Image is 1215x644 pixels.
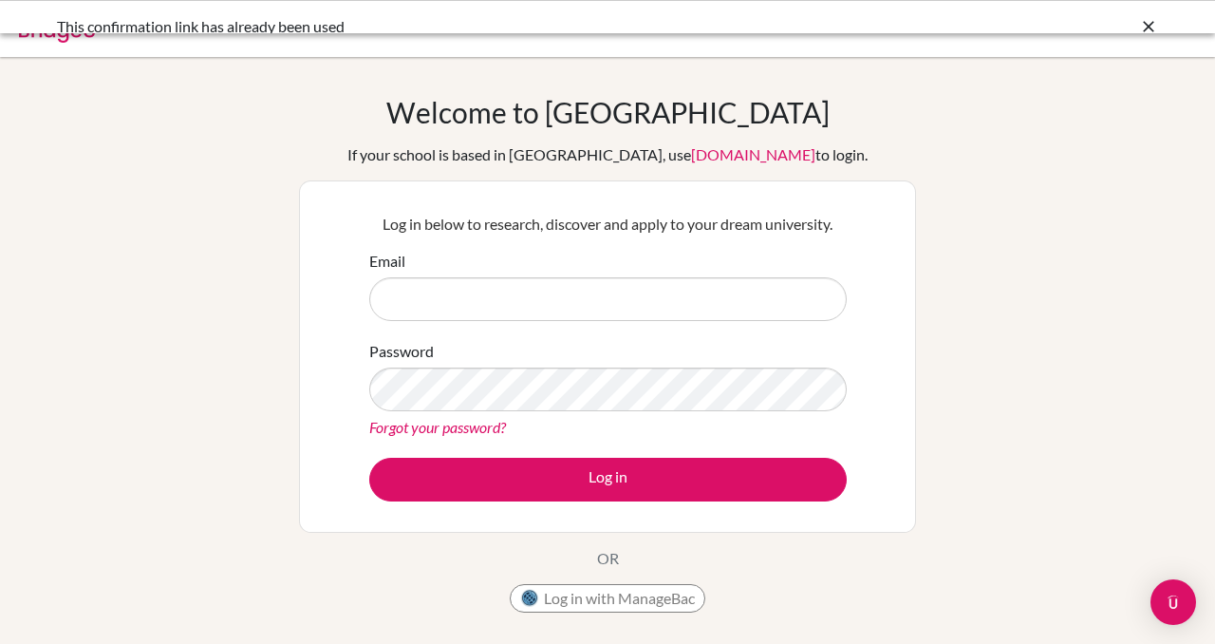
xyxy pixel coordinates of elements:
p: OR [597,547,619,570]
button: Log in with ManageBac [510,584,705,613]
a: [DOMAIN_NAME] [691,145,815,163]
h1: Welcome to [GEOGRAPHIC_DATA] [386,95,830,129]
label: Email [369,250,405,273]
label: Password [369,340,434,363]
div: If your school is based in [GEOGRAPHIC_DATA], use to login. [347,143,868,166]
a: Forgot your password? [369,418,506,436]
button: Log in [369,458,847,502]
p: Log in below to research, discover and apply to your dream university. [369,213,847,236]
div: This confirmation link has already been used [57,15,873,38]
div: Open Intercom Messenger [1150,579,1196,625]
